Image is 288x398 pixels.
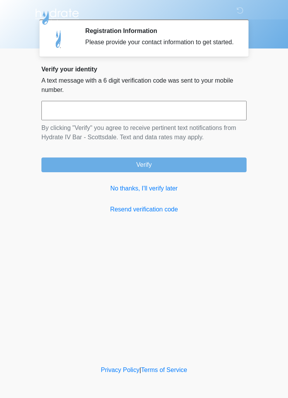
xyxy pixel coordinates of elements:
button: Verify [41,157,247,172]
img: Agent Avatar [47,27,70,50]
img: Hydrate IV Bar - Scottsdale Logo [34,6,80,25]
a: Resend verification code [41,205,247,214]
a: Privacy Policy [101,367,140,373]
a: No thanks, I'll verify later [41,184,247,193]
a: | [139,367,141,373]
a: Terms of Service [141,367,187,373]
h2: Verify your identity [41,66,247,73]
p: By clicking "Verify" you agree to receive pertinent text notifications from Hydrate IV Bar - Scot... [41,123,247,142]
div: Please provide your contact information to get started. [85,38,235,47]
p: A text message with a 6 digit verification code was sent to your mobile number. [41,76,247,95]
